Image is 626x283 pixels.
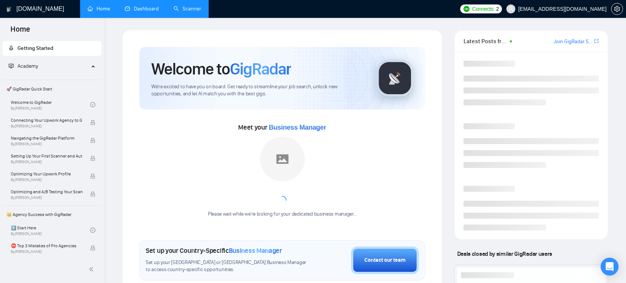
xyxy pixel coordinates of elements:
[90,102,95,107] span: check-circle
[3,82,101,96] span: 🚀 GigRadar Quick Start
[151,83,364,98] span: We're excited to have you on board. Get ready to streamline your job search, unlock new opportuni...
[11,117,82,124] span: Connecting Your Upwork Agency to GigRadar
[9,45,14,51] span: rocket
[3,207,101,222] span: 👑 Agency Success with GigRadar
[611,3,623,15] button: setting
[230,59,291,79] span: GigRadar
[174,6,201,12] a: searchScanner
[11,160,82,164] span: By [PERSON_NAME]
[11,142,82,146] span: By [PERSON_NAME]
[90,120,95,125] span: lock
[376,60,414,97] img: gigradar-logo.png
[9,63,38,69] span: Academy
[11,195,82,200] span: By [PERSON_NAME]
[18,45,53,51] span: Getting Started
[146,259,310,273] span: Set up your [GEOGRAPHIC_DATA] or [GEOGRAPHIC_DATA] Business Manager to access country-specific op...
[203,211,361,218] div: Please wait while we're looking for your dedicated business manager...
[364,256,405,264] div: Contact our team
[11,170,82,178] span: Optimizing Your Upwork Profile
[260,137,305,181] img: placeholder.png
[146,247,282,255] h1: Set up your Country-Specific
[454,247,555,260] span: Deals closed by similar GigRadar users
[554,38,593,46] a: Join GigRadar Slack Community
[351,247,419,274] button: Contact our team
[3,41,101,56] li: Getting Started
[9,63,14,69] span: fund-projection-screen
[594,38,599,44] span: export
[151,59,291,79] h1: Welcome to
[11,134,82,142] span: Navigating the GigRadar Platform
[90,156,95,161] span: lock
[278,196,287,205] span: loading
[11,188,82,195] span: Optimizing and A/B Testing Your Scanner for Better Results
[11,242,82,249] span: ⛔ Top 3 Mistakes of Pro Agencies
[464,6,469,12] img: upwork-logo.png
[601,258,619,276] div: Open Intercom Messenger
[11,178,82,182] span: By [PERSON_NAME]
[90,228,95,233] span: check-circle
[594,38,599,45] a: export
[88,6,110,12] a: homeHome
[11,124,82,128] span: By [PERSON_NAME]
[269,124,326,131] span: Business Manager
[11,249,82,254] span: By [PERSON_NAME]
[611,6,623,12] a: setting
[11,96,90,113] a: Welcome to GigRadarBy[PERSON_NAME]
[90,174,95,179] span: lock
[472,5,494,13] span: Connects:
[11,152,82,160] span: Setting Up Your First Scanner and Auto-Bidder
[6,3,12,15] img: logo
[4,24,36,39] span: Home
[508,6,513,12] span: user
[90,245,95,251] span: lock
[89,265,96,273] span: double-left
[90,191,95,197] span: lock
[18,63,38,69] span: Academy
[496,5,499,13] span: 2
[125,6,159,12] a: dashboardDashboard
[238,123,326,131] span: Meet your
[229,247,282,255] span: Business Manager
[11,222,90,238] a: 1️⃣ Start HereBy[PERSON_NAME]
[90,138,95,143] span: lock
[464,36,508,46] span: Latest Posts from the GigRadar Community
